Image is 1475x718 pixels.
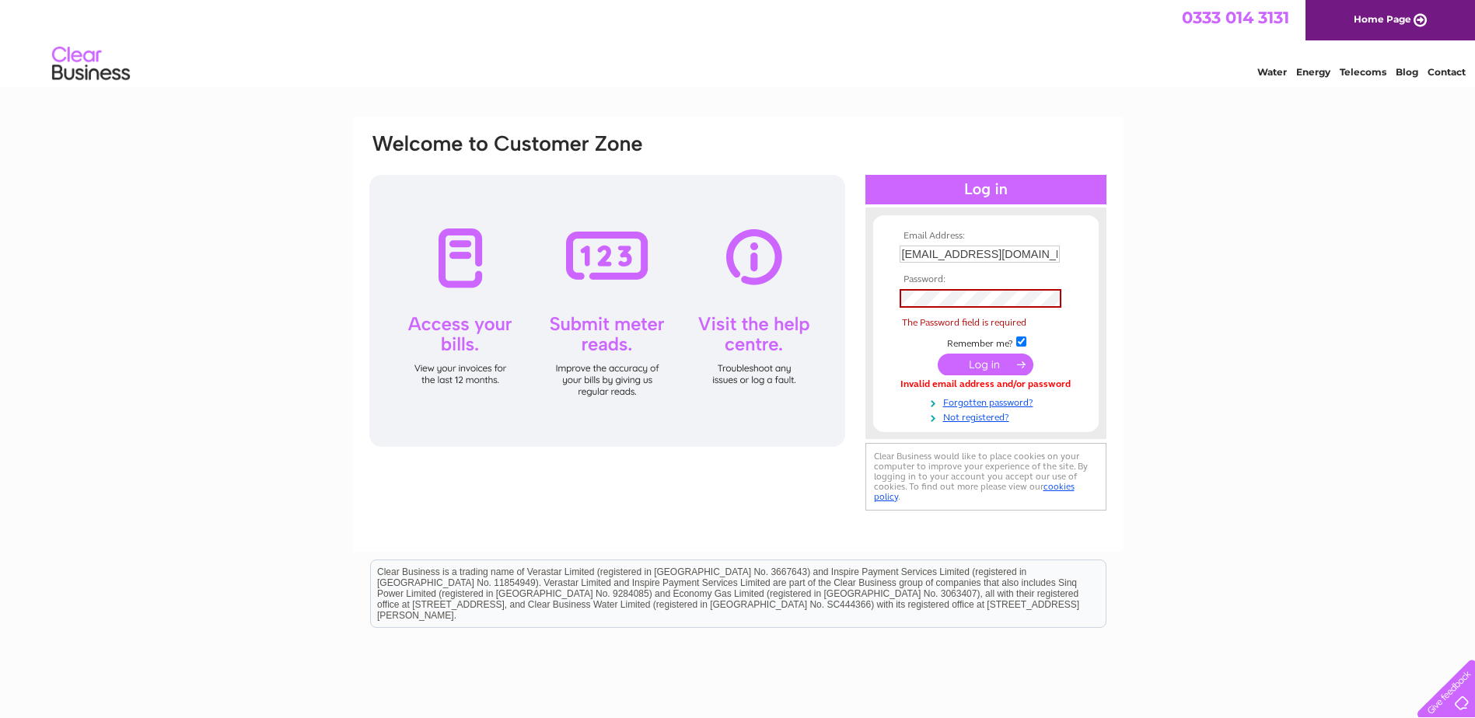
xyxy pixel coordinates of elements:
[1428,66,1466,78] a: Contact
[1340,66,1386,78] a: Telecoms
[1396,66,1418,78] a: Blog
[900,394,1076,409] a: Forgotten password?
[51,40,131,88] img: logo.png
[896,334,1076,350] td: Remember me?
[1296,66,1330,78] a: Energy
[896,231,1076,242] th: Email Address:
[900,379,1072,390] div: Invalid email address and/or password
[865,443,1106,511] div: Clear Business would like to place cookies on your computer to improve your experience of the sit...
[1257,66,1287,78] a: Water
[902,317,1026,328] span: The Password field is required
[371,9,1106,75] div: Clear Business is a trading name of Verastar Limited (registered in [GEOGRAPHIC_DATA] No. 3667643...
[900,409,1076,423] a: Not registered?
[896,274,1076,285] th: Password:
[1182,8,1289,27] a: 0333 014 3131
[938,354,1033,375] input: Submit
[874,481,1075,502] a: cookies policy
